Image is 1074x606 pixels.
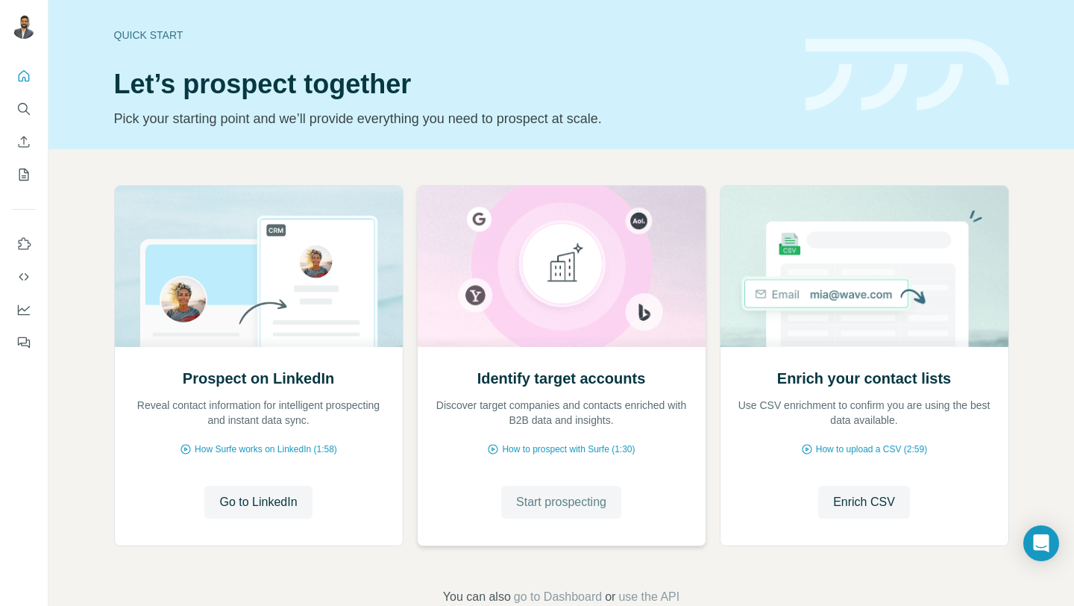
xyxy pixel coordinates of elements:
h2: Enrich your contact lists [777,368,951,389]
img: Enrich your contact lists [720,186,1009,347]
button: Feedback [12,329,36,356]
button: go to Dashboard [514,588,602,606]
span: You can also [443,588,511,606]
span: How Surfe works on LinkedIn (1:58) [195,443,337,456]
button: Dashboard [12,296,36,323]
button: Start prospecting [501,486,621,519]
div: Quick start [114,28,788,43]
button: My lists [12,161,36,188]
span: Enrich CSV [833,493,895,511]
p: Use CSV enrichment to confirm you are using the best data available. [735,398,993,428]
img: Avatar [12,15,36,39]
button: Use Surfe on LinkedIn [12,231,36,257]
button: Go to LinkedIn [204,486,312,519]
h2: Prospect on LinkedIn [183,368,334,389]
div: Open Intercom Messenger [1023,525,1059,561]
h2: Identify target accounts [477,368,646,389]
h1: Let’s prospect together [114,69,788,99]
span: How to upload a CSV (2:59) [816,443,927,456]
button: use the API [618,588,679,606]
p: Reveal contact information for intelligent prospecting and instant data sync. [130,398,388,428]
img: banner [805,39,1009,111]
p: Pick your starting point and we’ll provide everything you need to prospect at scale. [114,108,788,129]
button: Quick start [12,63,36,90]
button: Search [12,96,36,122]
p: Discover target companies and contacts enriched with B2B data and insights. [433,398,691,428]
span: How to prospect with Surfe (1:30) [502,443,635,456]
span: or [605,588,615,606]
img: Prospect on LinkedIn [114,186,403,347]
img: Identify target accounts [417,186,706,347]
button: Use Surfe API [12,263,36,290]
span: Start prospecting [516,493,606,511]
button: Enrich CSV [12,128,36,155]
button: Enrich CSV [818,486,910,519]
span: Go to LinkedIn [219,493,297,511]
